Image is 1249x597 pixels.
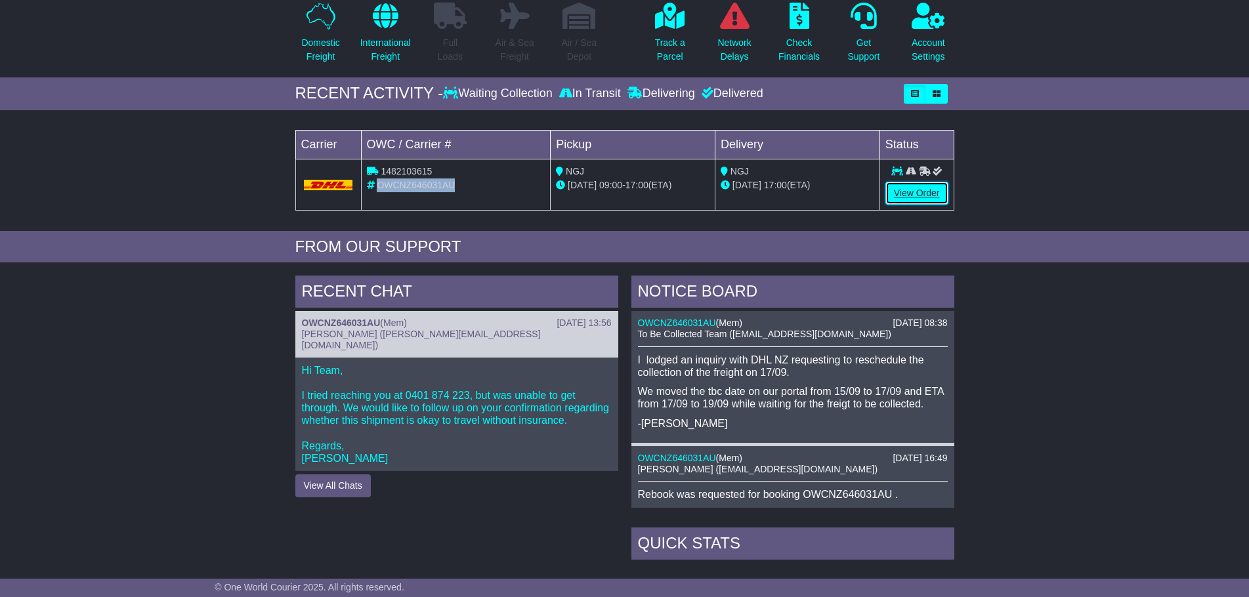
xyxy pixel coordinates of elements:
div: In Transit [556,87,624,101]
div: [DATE] 08:38 [893,318,947,329]
span: [DATE] [568,180,597,190]
span: Mem [383,318,404,328]
p: I lodged an inquiry with DHL NZ requesting to reschedule the collection of the freight on 17/09. [638,354,948,379]
span: [PERSON_NAME] ([EMAIL_ADDRESS][DOMAIN_NAME]) [638,464,878,474]
span: Mem [719,318,739,328]
p: Network Delays [717,36,751,64]
p: Domestic Freight [301,36,339,64]
p: Get Support [847,36,879,64]
td: Delivery [715,130,879,159]
div: ( ) [638,453,948,464]
span: [DATE] [732,180,761,190]
span: NGJ [566,166,584,176]
a: OWCNZ646031AU [638,318,716,328]
div: ( ) [638,318,948,329]
a: CheckFinancials [778,2,820,71]
span: 17:00 [625,180,648,190]
span: © One World Courier 2025. All rights reserved. [215,582,404,592]
img: DHL.png [304,180,353,190]
div: Waiting Collection [443,87,555,101]
div: FROM OUR SUPPORT [295,237,954,257]
div: Delivered [698,87,763,101]
a: AccountSettings [911,2,946,71]
div: Quick Stats [631,527,954,563]
div: [DATE] 13:56 [557,318,611,329]
p: Hi Team, I tried reaching you at 0401 874 223, but was unable to get through. We would like to fo... [302,364,612,465]
p: We moved the tbc date on our portal from 15/09 to 17/09 and ETA from 17/09 to 19/09 while waiting... [638,385,948,410]
p: Account Settings [912,36,945,64]
p: -[PERSON_NAME] [638,417,948,430]
td: Pickup [551,130,715,159]
a: View Order [885,182,948,205]
span: [PERSON_NAME] ([PERSON_NAME][EMAIL_ADDRESS][DOMAIN_NAME]) [302,329,541,350]
span: Mem [719,453,739,463]
a: Track aParcel [654,2,686,71]
p: Pickup [DATE] 09:00 - 17:00. [638,508,948,520]
a: GetSupport [847,2,880,71]
p: Air & Sea Freight [496,36,534,64]
a: DomesticFreight [301,2,340,71]
a: OWCNZ646031AU [302,318,381,328]
td: Carrier [295,130,361,159]
div: NOTICE BOARD [631,276,954,311]
span: OWCNZ646031AU [377,180,455,190]
span: To Be Collected Team ([EMAIL_ADDRESS][DOMAIN_NAME]) [638,329,891,339]
td: Status [879,130,954,159]
a: NetworkDelays [717,2,752,71]
div: - (ETA) [556,178,709,192]
div: Delivering [624,87,698,101]
td: OWC / Carrier # [361,130,551,159]
span: 1482103615 [381,166,432,176]
a: InternationalFreight [360,2,412,71]
p: International Freight [360,36,411,64]
span: 09:00 [599,180,622,190]
div: RECENT ACTIVITY - [295,84,444,103]
div: ( ) [302,318,612,329]
span: NGJ [730,166,749,176]
td: Deliveries [631,563,954,596]
p: Check Financials [778,36,820,64]
div: RECENT CHAT [295,276,618,311]
div: [DATE] 16:49 [893,453,947,464]
p: Full Loads [434,36,467,64]
button: View All Chats [295,474,371,497]
span: 17:00 [764,180,787,190]
p: Air / Sea Depot [562,36,597,64]
a: OWCNZ646031AU [638,453,716,463]
div: (ETA) [721,178,874,192]
p: Rebook was requested for booking OWCNZ646031AU . [638,488,948,501]
p: Track a Parcel [655,36,685,64]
